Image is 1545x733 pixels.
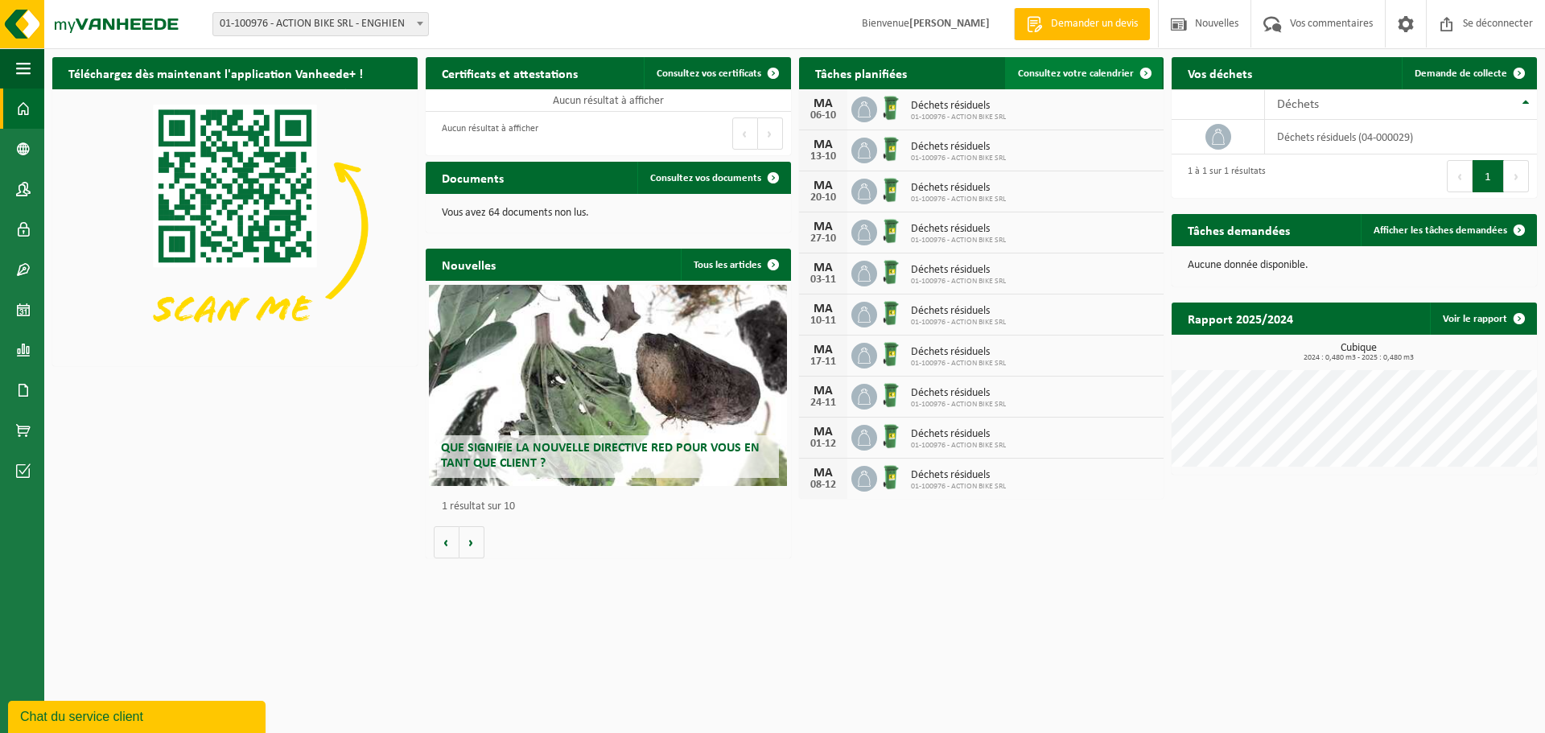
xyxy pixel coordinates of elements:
a: Demander un devis [1014,8,1150,40]
font: MA [814,385,833,397]
font: Consultez vos certificats [657,68,761,79]
font: Nouvelles [442,260,496,273]
img: Téléchargez l'application VHEPlus [52,89,418,363]
a: Consultez votre calendrier [1005,57,1162,89]
font: Déchets résiduels [911,182,990,194]
font: Déchets résiduels [911,141,990,153]
font: MA [814,179,833,192]
font: 20-10 [810,191,836,204]
font: 01-100976 - ACTION BIKE SRL - ENGHIEN [220,18,405,30]
font: Aucun résultat à afficher [442,124,538,134]
img: WB-0240-HPE-GN-01 [877,381,904,409]
button: Précédent [1447,160,1473,192]
font: 03-11 [810,274,836,286]
font: Déchets résiduels [911,305,990,317]
font: MA [814,467,833,480]
span: 01-100976 - ACTION BIKE SRL - ENGHIEN [212,12,429,36]
font: Documents [442,173,504,186]
font: 01-100976 - ACTION BIKE SRL [911,236,1006,245]
font: 06-10 [810,109,836,121]
font: Voir le rapport [1443,314,1507,324]
font: Se déconnecter [1463,18,1533,30]
font: Vous avez 64 documents non lus. [442,207,589,219]
font: Consultez vos documents [650,173,761,183]
a: Afficher les tâches demandées [1361,214,1535,246]
img: WB-0240-HPE-GN-01 [877,463,904,491]
font: 01-100976 - ACTION BIKE SRL [911,277,1006,286]
font: Déchets résiduels [911,100,990,112]
a: Demande de collecte [1402,57,1535,89]
font: MA [814,344,833,356]
img: WB-0240-HPE-GN-01 [877,94,904,121]
img: WB-0240-HPE-GN-01 [877,340,904,368]
font: Déchets résiduels [911,223,990,235]
button: Suivant [1504,160,1529,192]
img: WB-0240-HPE-GN-01 [877,217,904,245]
font: MA [814,220,833,233]
font: MA [814,138,833,151]
font: déchets résiduels (04-000029) [1277,131,1413,143]
font: Déchets [1277,98,1319,111]
font: 01-100976 - ACTION BIKE SRL [911,400,1006,409]
font: 1 résultat sur 10 [442,500,515,513]
font: Déchets résiduels [911,264,990,276]
font: Aucun résultat à afficher [553,95,664,107]
font: 24-11 [810,397,836,409]
font: Que signifie la nouvelle directive RED pour vous en tant que client ? [441,442,760,470]
font: [PERSON_NAME] [909,18,990,30]
font: Aucune donnée disponible. [1188,259,1308,271]
font: 08-12 [810,479,836,491]
font: 17-11 [810,356,836,368]
font: 01-100976 - ACTION BIKE SRL [911,318,1006,327]
font: 2024 : 0,480 m3 - 2025 : 0,480 m3 [1304,353,1414,362]
font: Tâches demandées [1188,225,1290,238]
img: WB-0240-HPE-GN-01 [877,299,904,327]
button: 1 [1473,160,1504,192]
font: Afficher les tâches demandées [1374,225,1507,236]
font: 01-100976 - ACTION BIKE SRL [911,482,1006,491]
img: WB-0240-HPE-GN-01 [877,176,904,204]
font: 01-100976 - ACTION BIKE SRL [911,359,1006,368]
font: Déchets résiduels [911,387,990,399]
font: 01-100976 - ACTION BIKE SRL [911,441,1006,450]
font: Vos déchets [1188,68,1252,81]
font: 27-10 [810,233,836,245]
font: MA [814,261,833,274]
a: Que signifie la nouvelle directive RED pour vous en tant que client ? [429,285,787,486]
font: 1 [1485,171,1491,183]
font: Déchets résiduels [911,469,990,481]
button: Suivant [758,117,783,150]
font: Téléchargez dès maintenant l'application Vanheede+ ! [68,68,363,81]
a: Tous les articles [681,249,789,281]
font: 10-11 [810,315,836,327]
img: WB-0240-HPE-GN-01 [877,135,904,163]
font: 01-100976 - ACTION BIKE SRL [911,195,1006,204]
font: Cubique [1341,342,1377,354]
button: Précédent [732,117,758,150]
font: Tâches planifiées [815,68,907,81]
a: Consultez vos documents [637,162,789,194]
font: 1 à 1 sur 1 résultats [1188,167,1266,176]
font: Vos commentaires [1290,18,1373,30]
font: Nouvelles [1195,18,1238,30]
font: Tous les articles [694,260,761,270]
font: Demande de collecte [1415,68,1507,79]
font: Consultez votre calendrier [1018,68,1134,79]
a: Voir le rapport [1430,303,1535,335]
font: Déchets résiduels [911,428,990,440]
span: 01-100976 - ACTION BIKE SRL - ENGHIEN [213,13,428,35]
font: Déchets résiduels [911,346,990,358]
font: Rapport 2025/2024 [1188,314,1293,327]
font: 01-12 [810,438,836,450]
img: WB-0240-HPE-GN-01 [877,422,904,450]
font: MA [814,426,833,439]
font: MA [814,97,833,110]
font: Demander un devis [1051,18,1138,30]
img: WB-0240-HPE-GN-01 [877,258,904,286]
font: Bienvenue [862,18,909,30]
a: Consultez vos certificats [644,57,789,89]
iframe: widget de discussion [8,698,269,733]
font: Certificats et attestations [442,68,578,81]
font: MA [814,303,833,315]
